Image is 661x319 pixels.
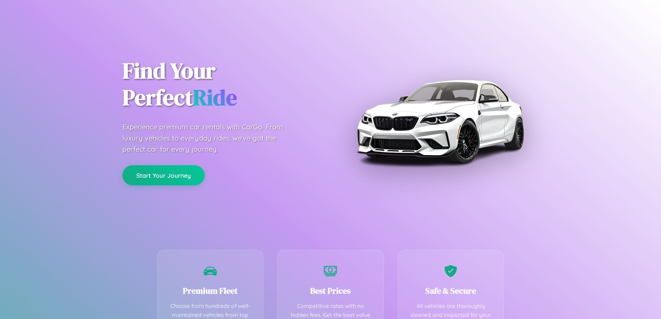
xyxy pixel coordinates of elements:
[288,285,373,296] h3: Best Prices
[122,58,320,111] h1: Find Your Perfect
[353,35,527,208] img: Premium BMW car rental vehicle
[122,121,296,155] p: Experience premium car rentals with CarGo. From luxury vehicles to everyday rides, we've got the ...
[193,82,237,112] span: Ride
[408,285,493,296] h3: Safe & Secure
[122,165,205,185] button: Start Your Journey
[168,285,253,296] h3: Premium Fleet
